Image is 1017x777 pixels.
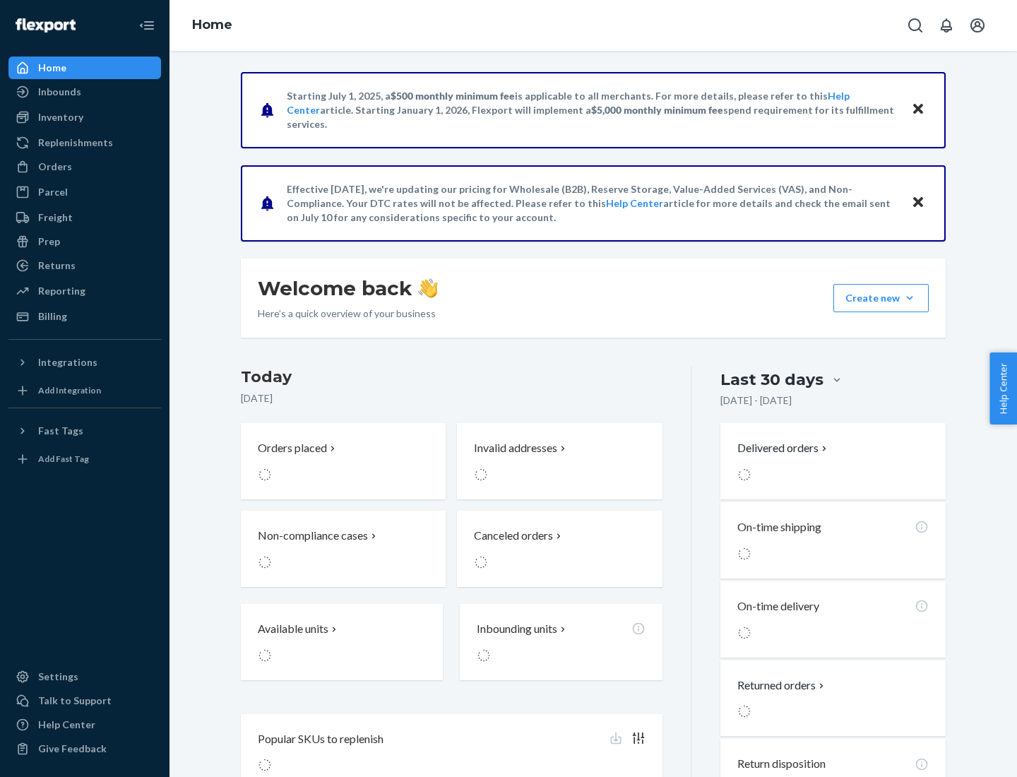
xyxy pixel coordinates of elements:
img: Flexport logo [16,18,76,32]
a: Add Integration [8,379,161,402]
div: Settings [38,670,78,684]
button: Available units [241,604,443,680]
div: Integrations [38,355,97,369]
div: Inbounds [38,85,81,99]
div: Fast Tags [38,424,83,438]
a: Parcel [8,181,161,203]
p: Invalid addresses [474,440,557,456]
button: Integrations [8,351,161,374]
a: Billing [8,305,161,328]
div: Add Fast Tag [38,453,89,465]
div: Prep [38,235,60,249]
a: Help Center [606,197,663,209]
span: $5,000 monthly minimum fee [591,104,723,116]
button: Delivered orders [737,440,830,456]
span: $500 monthly minimum fee [391,90,515,102]
p: Effective [DATE], we're updating our pricing for Wholesale (B2B), Reserve Storage, Value-Added Se... [287,182,898,225]
button: Help Center [989,352,1017,425]
img: hand-wave emoji [418,278,438,298]
button: Open notifications [932,11,961,40]
p: Inbounding units [477,621,557,637]
p: Available units [258,621,328,637]
p: Here’s a quick overview of your business [258,307,438,321]
p: Starting July 1, 2025, a is applicable to all merchants. For more details, please refer to this a... [287,89,898,131]
div: Last 30 days [720,369,823,391]
button: Fast Tags [8,420,161,442]
p: On-time shipping [737,519,821,535]
a: Help Center [8,713,161,736]
a: Settings [8,665,161,688]
button: Returned orders [737,677,827,694]
button: Invalid addresses [457,423,662,499]
p: Non-compliance cases [258,528,368,544]
div: Help Center [38,718,95,732]
h3: Today [241,366,662,389]
button: Close [909,193,927,213]
p: [DATE] [241,391,662,405]
div: Replenishments [38,136,113,150]
a: Reporting [8,280,161,302]
div: Inventory [38,110,83,124]
div: Give Feedback [38,742,107,756]
a: Orders [8,155,161,178]
div: Add Integration [38,384,101,396]
button: Close [909,100,927,120]
a: Inventory [8,106,161,129]
a: Home [192,17,232,32]
p: Popular SKUs to replenish [258,731,383,747]
a: Talk to Support [8,689,161,712]
p: On-time delivery [737,598,819,615]
button: Close Navigation [133,11,161,40]
button: Give Feedback [8,737,161,760]
button: Canceled orders [457,511,662,587]
a: Add Fast Tag [8,448,161,470]
button: Open account menu [963,11,992,40]
div: Parcel [38,185,68,199]
button: Orders placed [241,423,446,499]
div: Reporting [38,284,85,298]
a: Replenishments [8,131,161,154]
button: Inbounding units [460,604,662,680]
p: Return disposition [737,756,826,772]
div: Billing [38,309,67,324]
div: Orders [38,160,72,174]
a: Freight [8,206,161,229]
a: Inbounds [8,81,161,103]
div: Talk to Support [38,694,112,708]
button: Create new [833,284,929,312]
h1: Welcome back [258,275,438,301]
button: Non-compliance cases [241,511,446,587]
a: Returns [8,254,161,277]
a: Home [8,57,161,79]
p: Canceled orders [474,528,553,544]
p: Orders placed [258,440,327,456]
div: Freight [38,210,73,225]
div: Home [38,61,66,75]
div: Returns [38,259,76,273]
button: Open Search Box [901,11,929,40]
a: Prep [8,230,161,253]
ol: breadcrumbs [181,5,244,46]
p: [DATE] - [DATE] [720,393,792,408]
